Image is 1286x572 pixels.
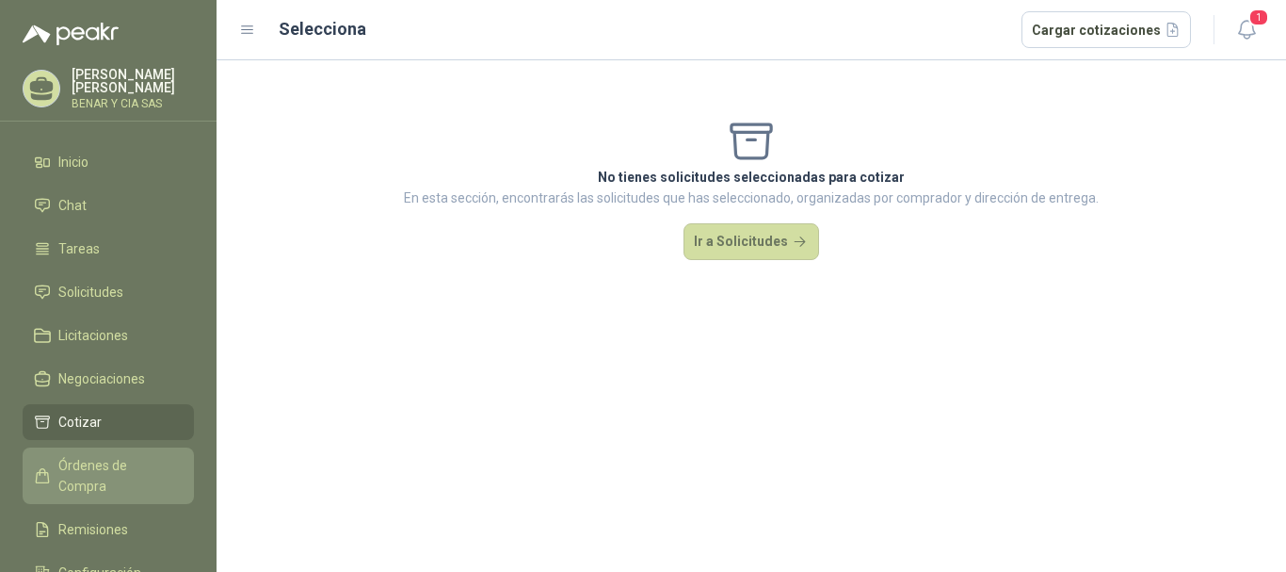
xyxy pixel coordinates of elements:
p: No tienes solicitudes seleccionadas para cotizar [404,167,1099,188]
a: Tareas [23,231,194,267]
span: 1 [1248,8,1269,26]
img: Logo peakr [23,23,119,45]
span: Tareas [58,238,100,259]
h2: Selecciona [279,16,366,42]
a: Chat [23,188,194,223]
p: BENAR Y CIA SAS [72,98,194,109]
span: Solicitudes [58,282,123,302]
a: Solicitudes [23,274,194,310]
a: Órdenes de Compra [23,448,194,504]
span: Cotizar [58,412,102,433]
button: Ir a Solicitudes [683,223,819,261]
a: Negociaciones [23,361,194,397]
p: [PERSON_NAME] [PERSON_NAME] [72,68,194,94]
button: Cargar cotizaciones [1021,11,1192,49]
span: Remisiones [58,519,128,540]
p: En esta sección, encontrarás las solicitudes que has seleccionado, organizadas por comprador y di... [404,188,1099,208]
span: Inicio [58,152,88,172]
span: Órdenes de Compra [58,455,176,497]
button: 1 [1230,13,1263,47]
span: Negociaciones [58,368,145,389]
a: Cotizar [23,404,194,440]
a: Remisiones [23,512,194,547]
a: Inicio [23,144,194,180]
span: Licitaciones [58,325,128,346]
a: Licitaciones [23,318,194,353]
span: Chat [58,195,87,216]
